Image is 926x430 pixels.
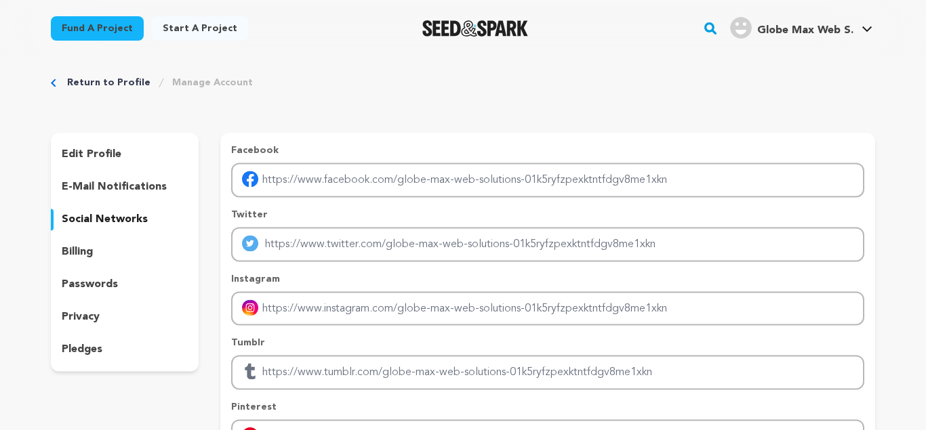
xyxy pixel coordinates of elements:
[422,20,529,37] a: Seed&Spark Homepage
[51,176,199,198] button: e-mail notifications
[727,14,875,43] span: Globe Max Web S.'s Profile
[62,146,121,163] p: edit profile
[242,299,258,316] img: instagram-mobile.svg
[62,179,167,195] p: e-mail notifications
[231,336,864,349] p: Tumblr
[231,227,864,261] input: Enter twitter profile link
[231,272,864,286] p: Instagram
[62,244,93,260] p: billing
[62,211,148,228] p: social networks
[67,76,150,89] a: Return to Profile
[231,291,864,326] input: Enter instagram handle link
[231,400,864,414] p: Pinterest
[172,76,253,89] a: Manage Account
[242,363,258,379] img: tumblr.svg
[730,17,752,39] img: user.png
[231,163,864,197] input: Enter facebook profile link
[231,144,864,157] p: Facebook
[242,235,258,251] img: twitter-mobile.svg
[51,144,199,165] button: edit profile
[51,339,199,360] button: pledges
[51,274,199,295] button: passwords
[62,341,102,358] p: pledges
[727,14,875,39] a: Globe Max Web S.'s Profile
[62,276,118,293] p: passwords
[231,208,864,221] p: Twitter
[62,309,100,325] p: privacy
[51,76,875,89] div: Breadcrumb
[242,171,258,187] img: facebook-mobile.svg
[757,25,853,36] span: Globe Max Web S.
[51,306,199,328] button: privacy
[152,16,248,41] a: Start a project
[51,209,199,230] button: social networks
[231,355,864,389] input: Enter tubmlr profile link
[730,17,853,39] div: Globe Max Web S.'s Profile
[51,16,144,41] a: Fund a project
[51,241,199,263] button: billing
[422,20,529,37] img: Seed&Spark Logo Dark Mode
